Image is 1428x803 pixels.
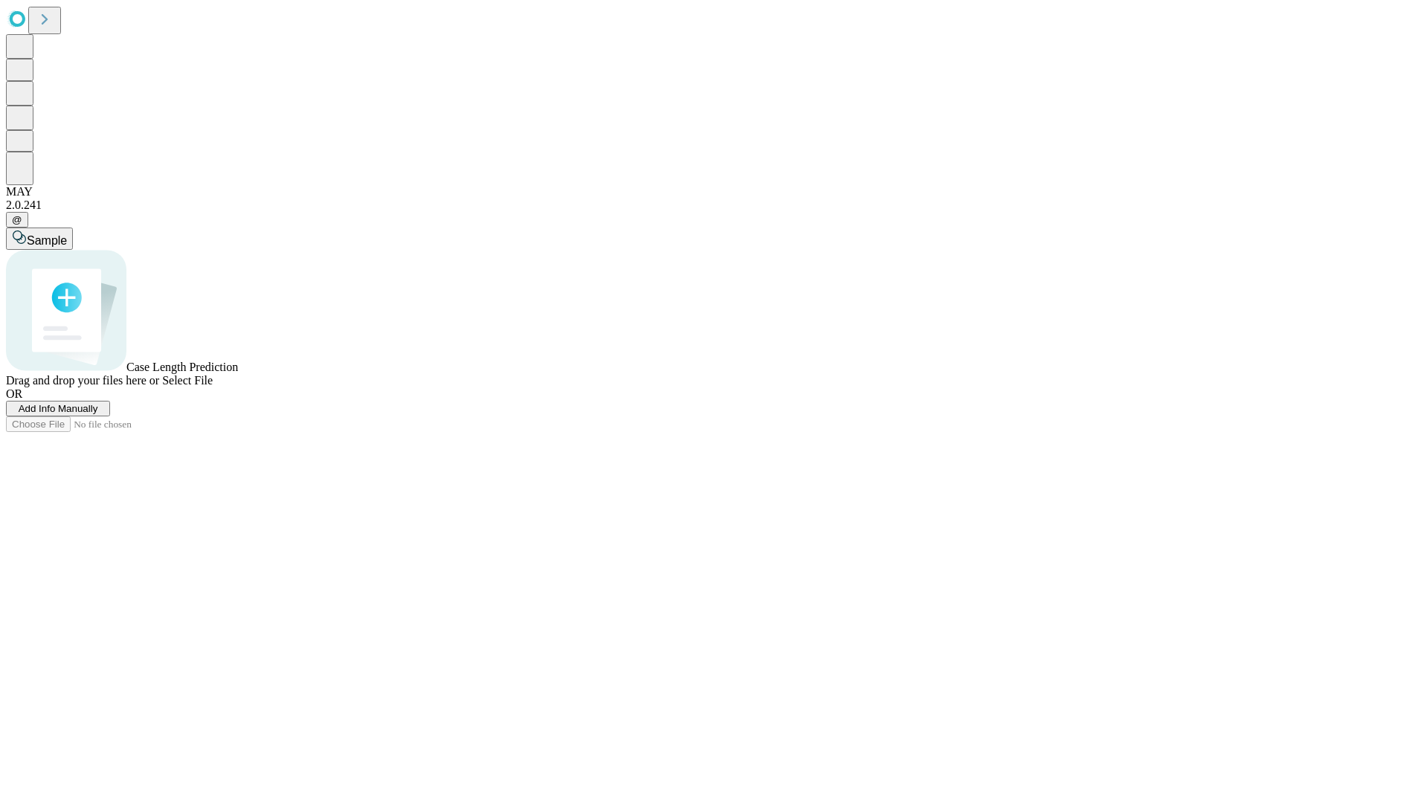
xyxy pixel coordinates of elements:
span: Drag and drop your files here or [6,374,159,387]
div: 2.0.241 [6,199,1422,212]
div: MAY [6,185,1422,199]
button: @ [6,212,28,228]
span: @ [12,214,22,225]
span: Select File [162,374,213,387]
span: OR [6,387,22,400]
button: Sample [6,228,73,250]
span: Add Info Manually [19,403,98,414]
span: Case Length Prediction [126,361,238,373]
button: Add Info Manually [6,401,110,416]
span: Sample [27,234,67,247]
